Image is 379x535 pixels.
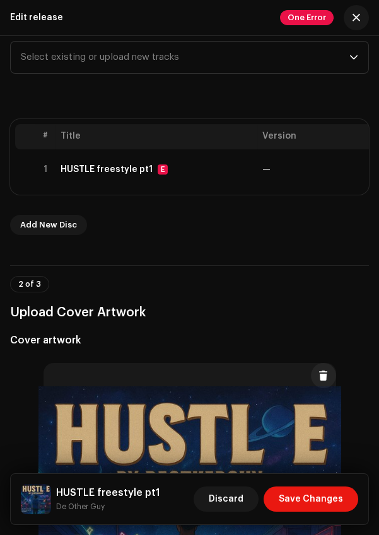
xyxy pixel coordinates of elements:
span: Add New Disc [20,212,77,238]
div: E [158,164,168,175]
th: # [35,124,55,149]
span: One Error [280,10,334,25]
small: HUSTLE freestyle pt1 [56,500,160,513]
span: Discard [209,486,243,512]
div: HUSTLE freestyle pt1 [61,164,153,175]
th: Title [55,124,257,149]
span: Save Changes [279,486,343,512]
button: Add New Disc [10,215,87,235]
h5: Cover artwork [10,333,369,348]
button: Discard [194,486,259,512]
span: — [262,165,271,174]
h3: Upload Cover Artwork [10,302,369,323]
div: dropdown trigger [349,42,358,73]
img: f164f6a0-a8f4-4b70-8335-70fe141947a8 [21,484,51,514]
button: Save Changes [264,486,358,512]
span: Select existing or upload new tracks [21,42,349,73]
h5: HUSTLE freestyle pt1 [56,485,160,500]
div: Edit release [10,13,63,23]
span: 2 of 3 [18,280,41,288]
